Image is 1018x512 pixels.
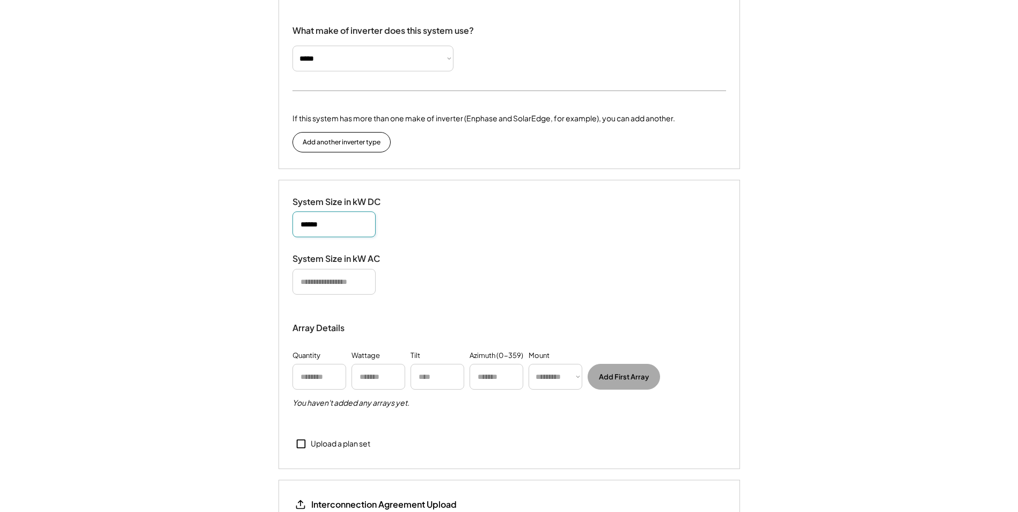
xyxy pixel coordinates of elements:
[311,438,370,449] div: Upload a plan set
[411,350,420,361] div: Tilt
[292,132,391,152] button: Add another inverter type
[311,499,457,510] div: Interconnection Agreement Upload
[292,350,320,361] div: Quantity
[292,398,409,408] h5: You haven't added any arrays yet.
[529,350,550,361] div: Mount
[292,253,400,265] div: System Size in kW AC
[292,113,675,124] div: If this system has more than one make of inverter (Enphase and SolarEdge, for example), you can a...
[292,14,474,39] div: What make of inverter does this system use?
[470,350,523,361] div: Azimuth (0-359)
[292,321,346,334] div: Array Details
[351,350,380,361] div: Wattage
[292,196,400,208] div: System Size in kW DC
[588,364,660,390] button: Add First Array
